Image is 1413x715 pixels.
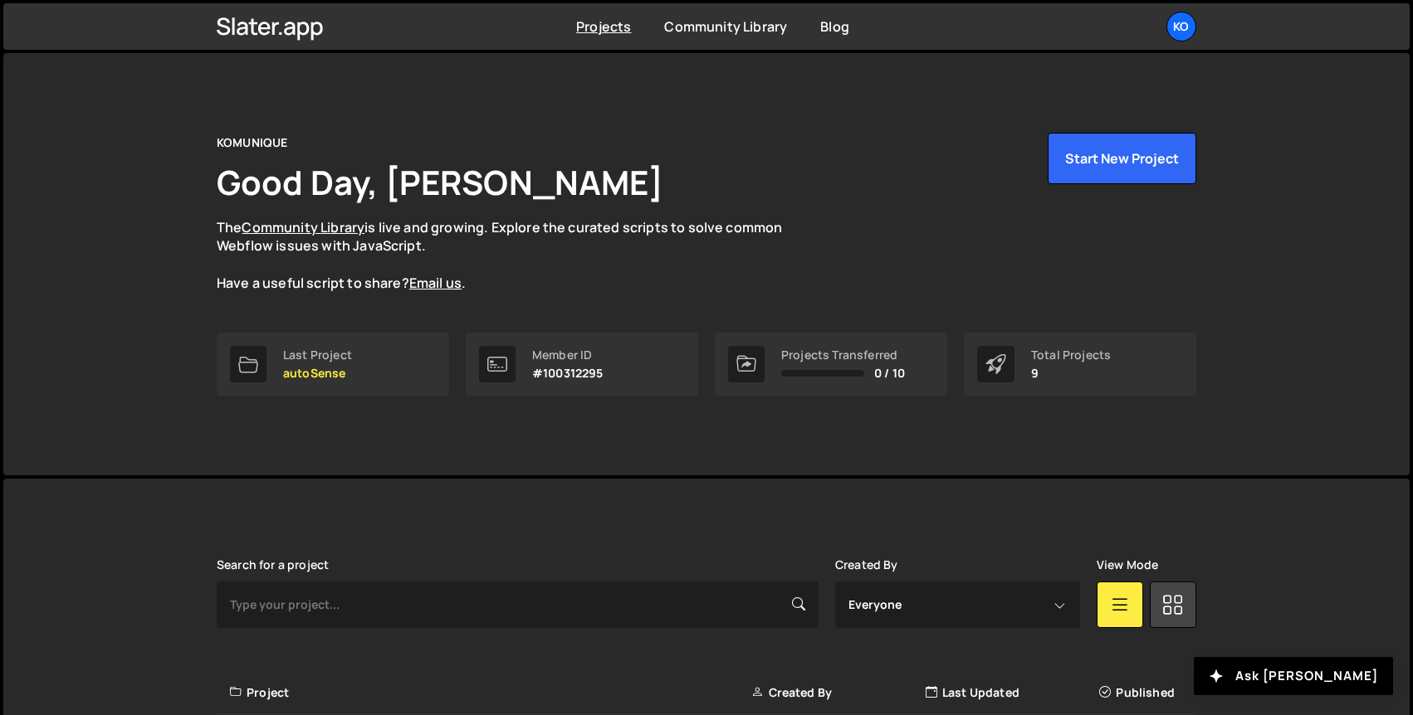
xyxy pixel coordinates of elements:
p: #100312295 [532,367,604,380]
a: Community Library [664,17,787,36]
div: Projects Transferred [781,348,905,362]
label: Created By [835,558,898,572]
a: Email us [409,274,462,292]
button: Ask [PERSON_NAME] [1194,657,1393,695]
div: Total Projects [1031,348,1111,362]
div: KOMUNIQUE [217,133,287,153]
a: Community Library [242,218,364,236]
div: Member ID [532,348,604,362]
label: Search for a project [217,558,329,572]
input: Type your project... [217,581,819,628]
span: 0 / 10 [874,367,905,380]
div: Published [1099,684,1186,701]
h1: Good Day, [PERSON_NAME] [217,159,663,205]
button: Start New Project [1048,133,1196,184]
label: View Mode [1097,558,1158,572]
div: Created By [751,684,925,701]
a: KO [1166,12,1196,41]
div: Last Project [283,348,352,362]
p: The is live and growing. Explore the curated scripts to solve common Webflow issues with JavaScri... [217,218,814,293]
p: autoSense [283,367,352,380]
a: Projects [576,17,631,36]
p: 9 [1031,367,1111,380]
a: Last Project autoSense [217,333,449,396]
div: Project [230,684,751,701]
a: Blog [820,17,849,36]
div: Last Updated [926,684,1099,701]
